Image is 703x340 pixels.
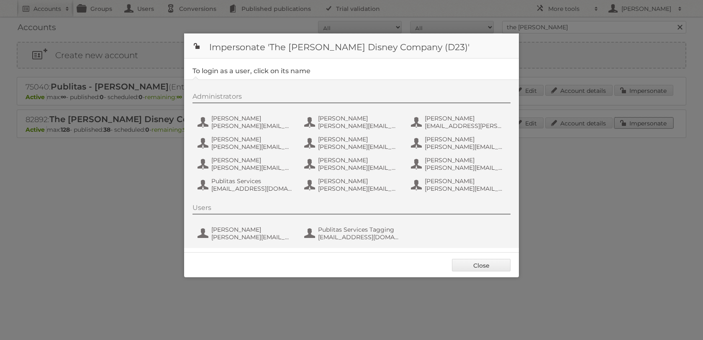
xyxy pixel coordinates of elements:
[303,176,402,193] button: [PERSON_NAME] [PERSON_NAME][EMAIL_ADDRESS][PERSON_NAME][DOMAIN_NAME]
[410,114,508,130] button: [PERSON_NAME] [EMAIL_ADDRESS][PERSON_NAME][DOMAIN_NAME]
[211,115,292,122] span: [PERSON_NAME]
[410,156,508,172] button: [PERSON_NAME] [PERSON_NAME][EMAIL_ADDRESS][PERSON_NAME][DOMAIN_NAME]
[318,177,399,185] span: [PERSON_NAME]
[197,114,295,130] button: [PERSON_NAME] [PERSON_NAME][EMAIL_ADDRESS][PERSON_NAME][DOMAIN_NAME]
[318,135,399,143] span: [PERSON_NAME]
[184,33,519,59] h1: Impersonate 'The [PERSON_NAME] Disney Company (D23)'
[303,114,402,130] button: [PERSON_NAME] [PERSON_NAME][EMAIL_ADDRESS][DOMAIN_NAME]
[211,164,292,171] span: [PERSON_NAME][EMAIL_ADDRESS][PERSON_NAME][DOMAIN_NAME]
[318,226,399,233] span: Publitas Services Tagging
[303,225,402,242] button: Publitas Services Tagging [EMAIL_ADDRESS][DOMAIN_NAME]
[318,233,399,241] span: [EMAIL_ADDRESS][DOMAIN_NAME]
[211,185,292,192] span: [EMAIL_ADDRESS][DOMAIN_NAME]
[197,225,295,242] button: [PERSON_NAME] [PERSON_NAME][EMAIL_ADDRESS][PERSON_NAME][DOMAIN_NAME]
[192,67,310,75] legend: To login as a user, click on its name
[211,135,292,143] span: [PERSON_NAME]
[303,135,402,151] button: [PERSON_NAME] [PERSON_NAME][EMAIL_ADDRESS][PERSON_NAME][DOMAIN_NAME]
[425,177,506,185] span: [PERSON_NAME]
[318,115,399,122] span: [PERSON_NAME]
[452,259,511,271] a: Close
[211,177,292,185] span: Publitas Services
[410,176,508,193] button: [PERSON_NAME] [PERSON_NAME][EMAIL_ADDRESS][PERSON_NAME][DOMAIN_NAME]
[211,122,292,130] span: [PERSON_NAME][EMAIL_ADDRESS][PERSON_NAME][DOMAIN_NAME]
[425,156,506,164] span: [PERSON_NAME]
[303,156,402,172] button: [PERSON_NAME] [PERSON_NAME][EMAIL_ADDRESS][PERSON_NAME][DOMAIN_NAME]
[318,164,399,171] span: [PERSON_NAME][EMAIL_ADDRESS][PERSON_NAME][DOMAIN_NAME]
[318,156,399,164] span: [PERSON_NAME]
[425,185,506,192] span: [PERSON_NAME][EMAIL_ADDRESS][PERSON_NAME][DOMAIN_NAME]
[425,164,506,171] span: [PERSON_NAME][EMAIL_ADDRESS][PERSON_NAME][DOMAIN_NAME]
[425,143,506,151] span: [PERSON_NAME][EMAIL_ADDRESS][DOMAIN_NAME]
[197,156,295,172] button: [PERSON_NAME] [PERSON_NAME][EMAIL_ADDRESS][PERSON_NAME][DOMAIN_NAME]
[211,233,292,241] span: [PERSON_NAME][EMAIL_ADDRESS][PERSON_NAME][DOMAIN_NAME]
[192,204,511,215] div: Users
[425,122,506,130] span: [EMAIL_ADDRESS][PERSON_NAME][DOMAIN_NAME]
[318,143,399,151] span: [PERSON_NAME][EMAIL_ADDRESS][PERSON_NAME][DOMAIN_NAME]
[211,226,292,233] span: [PERSON_NAME]
[211,143,292,151] span: [PERSON_NAME][EMAIL_ADDRESS][PERSON_NAME][DOMAIN_NAME]
[410,135,508,151] button: [PERSON_NAME] [PERSON_NAME][EMAIL_ADDRESS][DOMAIN_NAME]
[192,92,511,103] div: Administrators
[197,176,295,193] button: Publitas Services [EMAIL_ADDRESS][DOMAIN_NAME]
[425,115,506,122] span: [PERSON_NAME]
[318,185,399,192] span: [PERSON_NAME][EMAIL_ADDRESS][PERSON_NAME][DOMAIN_NAME]
[197,135,295,151] button: [PERSON_NAME] [PERSON_NAME][EMAIL_ADDRESS][PERSON_NAME][DOMAIN_NAME]
[425,135,506,143] span: [PERSON_NAME]
[318,122,399,130] span: [PERSON_NAME][EMAIL_ADDRESS][DOMAIN_NAME]
[211,156,292,164] span: [PERSON_NAME]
